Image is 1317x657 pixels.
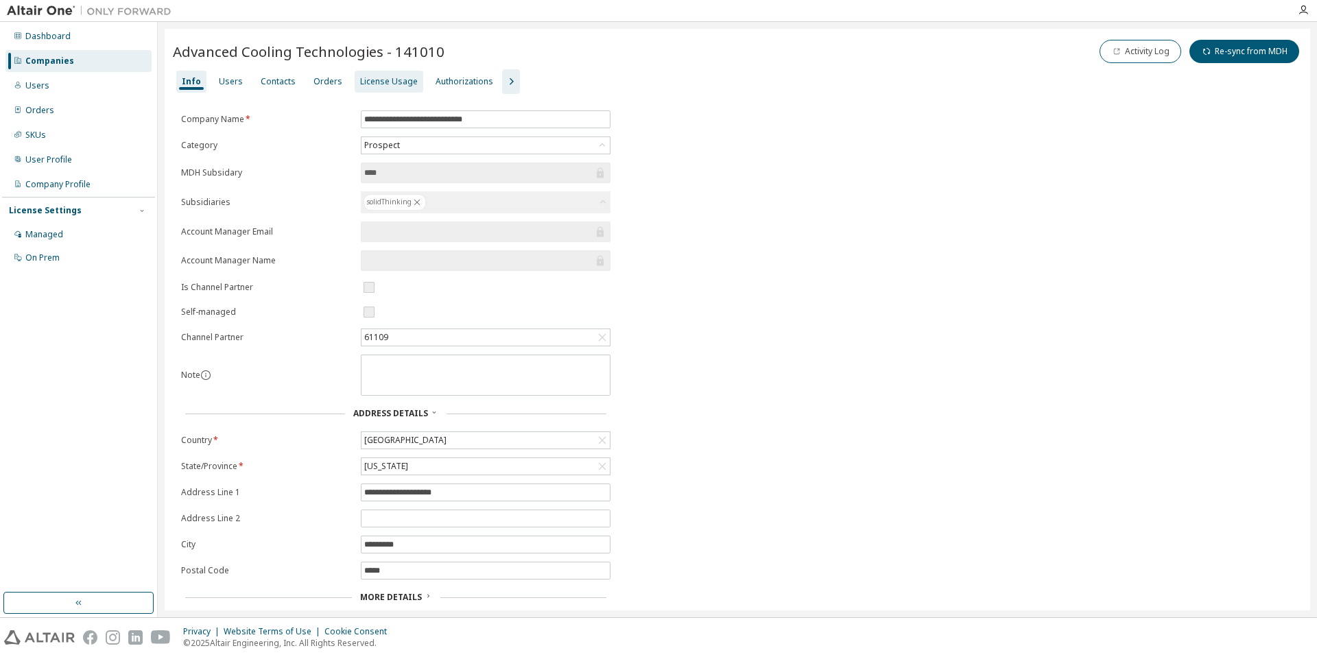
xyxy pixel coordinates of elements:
div: [US_STATE] [362,459,410,474]
div: Orders [313,76,342,87]
div: Orders [25,105,54,116]
div: 61109 [361,329,610,346]
span: More Details [360,591,422,603]
label: Country [181,435,353,446]
div: Prospect [362,138,402,153]
label: Self-managed [181,307,353,318]
label: City [181,539,353,550]
div: Privacy [183,626,224,637]
img: facebook.svg [83,630,97,645]
div: SKUs [25,130,46,141]
label: Is Channel Partner [181,282,353,293]
div: 61109 [362,330,390,345]
div: Authorizations [436,76,493,87]
div: On Prem [25,252,60,263]
label: Account Manager Name [181,255,353,266]
label: Address Line 2 [181,513,353,524]
label: Note [181,369,200,381]
img: youtube.svg [151,630,171,645]
div: [US_STATE] [361,458,610,475]
div: License Usage [360,76,418,87]
label: MDH Subsidary [181,167,353,178]
div: Users [219,76,243,87]
img: altair_logo.svg [4,630,75,645]
div: Contacts [261,76,296,87]
label: Address Line 1 [181,487,353,498]
div: Company Profile [25,179,91,190]
div: User Profile [25,154,72,165]
p: © 2025 Altair Engineering, Inc. All Rights Reserved. [183,637,395,649]
label: Company Name [181,114,353,125]
div: solidThinking [364,194,426,211]
label: Channel Partner [181,332,353,343]
span: Advanced Cooling Technologies - 141010 [173,42,444,61]
label: State/Province [181,461,353,472]
div: License Settings [9,205,82,216]
div: solidThinking [361,191,610,213]
img: Altair One [7,4,178,18]
label: Postal Code [181,565,353,576]
button: Activity Log [1100,40,1181,63]
div: Prospect [361,137,610,154]
label: Subsidiaries [181,197,353,208]
span: Address Details [353,407,428,419]
div: Managed [25,229,63,240]
div: Companies [25,56,74,67]
button: information [200,370,211,381]
img: instagram.svg [106,630,120,645]
button: Re-sync from MDH [1189,40,1299,63]
div: Website Terms of Use [224,626,324,637]
div: [GEOGRAPHIC_DATA] [362,433,449,448]
div: Dashboard [25,31,71,42]
label: Category [181,140,353,151]
div: Users [25,80,49,91]
div: Info [182,76,201,87]
label: Account Manager Email [181,226,353,237]
div: Cookie Consent [324,626,395,637]
div: [GEOGRAPHIC_DATA] [361,432,610,449]
img: linkedin.svg [128,630,143,645]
